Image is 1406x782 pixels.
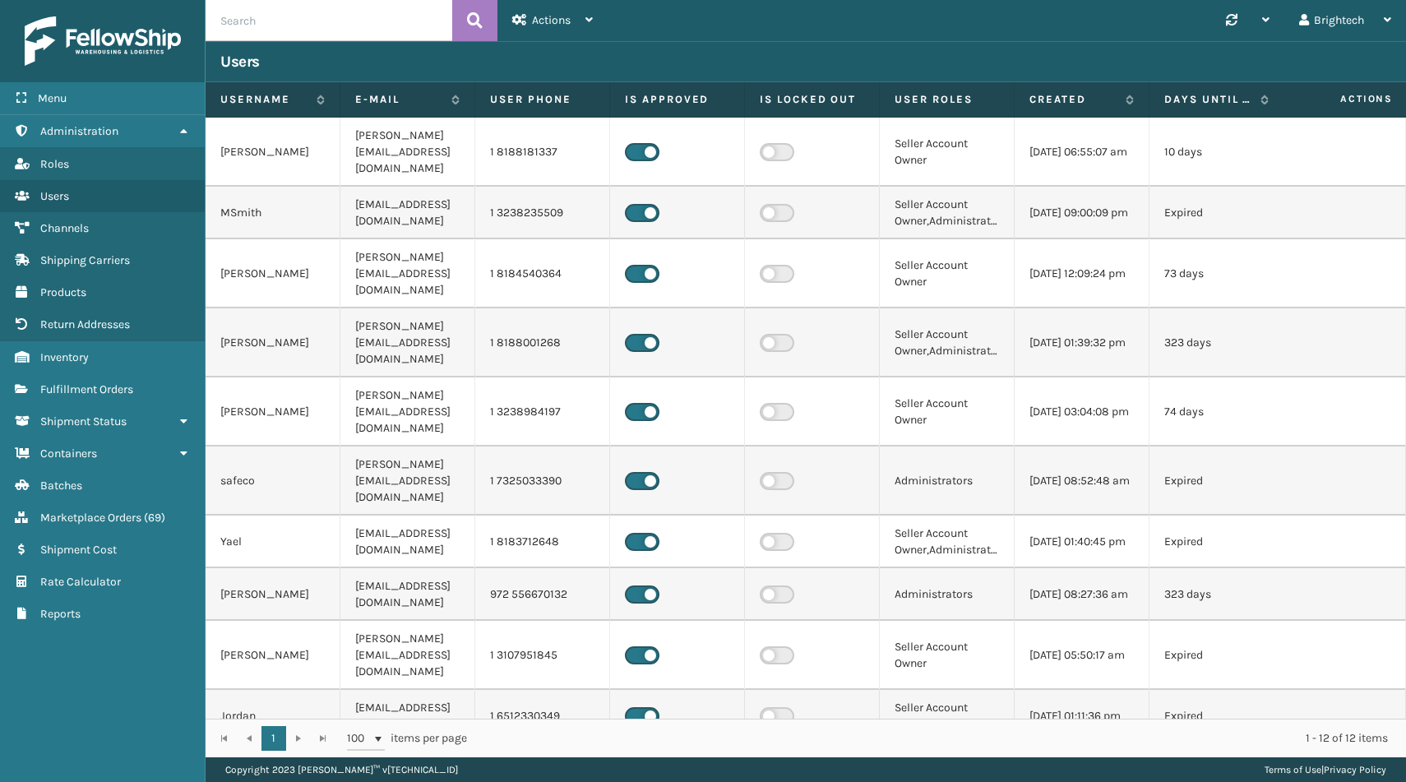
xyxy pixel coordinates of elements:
[261,726,286,751] a: 1
[1149,377,1284,447] td: 74 days
[340,621,475,690] td: [PERSON_NAME][EMAIL_ADDRESS][DOMAIN_NAME]
[880,621,1015,690] td: Seller Account Owner
[475,239,610,308] td: 1 8184540364
[340,187,475,239] td: [EMAIL_ADDRESS][DOMAIN_NAME]
[1324,764,1386,775] a: Privacy Policy
[490,92,594,107] label: User phone
[880,308,1015,377] td: Seller Account Owner,Administrators
[340,516,475,568] td: [EMAIL_ADDRESS][DOMAIN_NAME]
[206,568,340,621] td: [PERSON_NAME]
[475,516,610,568] td: 1 8183712648
[475,377,610,447] td: 1 3238984197
[1149,239,1284,308] td: 73 days
[1149,308,1284,377] td: 323 days
[38,91,67,105] span: Menu
[1015,568,1149,621] td: [DATE] 08:27:36 am
[340,118,475,187] td: [PERSON_NAME][EMAIL_ADDRESS][DOMAIN_NAME]
[880,118,1015,187] td: Seller Account Owner
[40,575,121,589] span: Rate Calculator
[40,479,82,493] span: Batches
[880,239,1015,308] td: Seller Account Owner
[40,350,89,364] span: Inventory
[475,308,610,377] td: 1 8188001268
[1015,516,1149,568] td: [DATE] 01:40:45 pm
[1015,447,1149,516] td: [DATE] 08:52:48 am
[40,189,69,203] span: Users
[1015,239,1149,308] td: [DATE] 12:09:24 pm
[475,690,610,743] td: 1 6512330349
[1149,118,1284,187] td: 10 days
[25,16,181,66] img: logo
[347,726,467,751] span: items per page
[340,447,475,516] td: [PERSON_NAME][EMAIL_ADDRESS][DOMAIN_NAME]
[1149,447,1284,516] td: Expired
[880,377,1015,447] td: Seller Account Owner
[1149,516,1284,568] td: Expired
[40,607,81,621] span: Reports
[40,317,130,331] span: Return Addresses
[1015,187,1149,239] td: [DATE] 09:00:09 pm
[880,447,1015,516] td: Administrators
[475,118,610,187] td: 1 8188181337
[1015,377,1149,447] td: [DATE] 03:04:08 pm
[490,730,1388,747] div: 1 - 12 of 12 items
[225,757,458,782] p: Copyright 2023 [PERSON_NAME]™ v [TECHNICAL_ID]
[1015,621,1149,690] td: [DATE] 05:50:17 am
[880,568,1015,621] td: Administrators
[1265,764,1321,775] a: Terms of Use
[880,187,1015,239] td: Seller Account Owner,Administrators
[206,516,340,568] td: Yael
[220,92,308,107] label: Username
[220,52,260,72] h3: Users
[1149,690,1284,743] td: Expired
[206,308,340,377] td: [PERSON_NAME]
[1265,757,1386,782] div: |
[40,447,97,460] span: Containers
[206,118,340,187] td: [PERSON_NAME]
[1015,308,1149,377] td: [DATE] 01:39:32 pm
[355,92,443,107] label: E-mail
[40,157,69,171] span: Roles
[880,516,1015,568] td: Seller Account Owner,Administrators
[340,239,475,308] td: [PERSON_NAME][EMAIL_ADDRESS][DOMAIN_NAME]
[206,621,340,690] td: [PERSON_NAME]
[475,447,610,516] td: 1 7325033390
[340,377,475,447] td: [PERSON_NAME][EMAIL_ADDRESS][DOMAIN_NAME]
[40,253,130,267] span: Shipping Carriers
[1149,621,1284,690] td: Expired
[40,543,117,557] span: Shipment Cost
[144,511,165,525] span: ( 69 )
[1015,118,1149,187] td: [DATE] 06:55:07 am
[340,308,475,377] td: [PERSON_NAME][EMAIL_ADDRESS][DOMAIN_NAME]
[1015,690,1149,743] td: [DATE] 01:11:36 pm
[880,690,1015,743] td: Seller Account Owner
[475,187,610,239] td: 1 3238235509
[40,414,127,428] span: Shipment Status
[625,92,729,107] label: Is Approved
[340,690,475,743] td: [EMAIL_ADDRESS][DOMAIN_NAME]
[895,92,999,107] label: User Roles
[1149,187,1284,239] td: Expired
[40,285,86,299] span: Products
[206,377,340,447] td: [PERSON_NAME]
[40,221,89,235] span: Channels
[40,511,141,525] span: Marketplace Orders
[1164,92,1252,107] label: Days until password expires
[347,730,372,747] span: 100
[40,382,133,396] span: Fulfillment Orders
[532,13,571,27] span: Actions
[206,447,340,516] td: safeco
[206,239,340,308] td: [PERSON_NAME]
[475,621,610,690] td: 1 3107951845
[760,92,864,107] label: Is Locked Out
[340,568,475,621] td: [EMAIL_ADDRESS][DOMAIN_NAME]
[40,124,118,138] span: Administration
[206,187,340,239] td: MSmith
[1149,568,1284,621] td: 323 days
[1029,92,1117,107] label: Created
[475,568,610,621] td: 972 556670132
[1288,86,1403,113] span: Actions
[206,690,340,743] td: Jordan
